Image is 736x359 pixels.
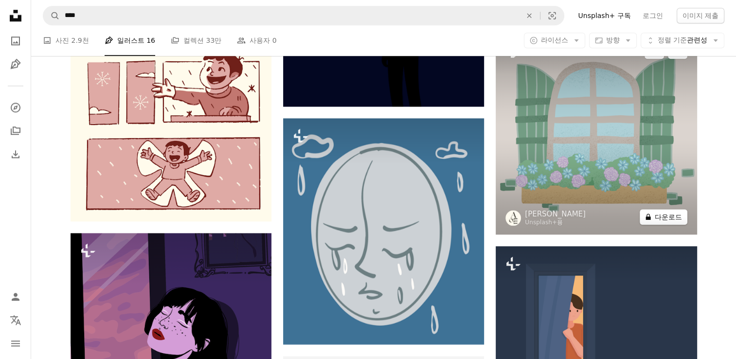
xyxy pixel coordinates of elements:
a: 홈 — Unsplash [6,6,25,27]
a: 소년은 눈 속에서 슬픔에서 기쁨으로 바뀝니다. [71,88,271,96]
a: 사용자 0 [237,25,276,56]
button: 시각적 검색 [540,6,564,25]
button: 이미지 제출 [677,8,724,23]
a: Allison Saeng의 사진 보기 [496,129,697,138]
button: Unsplash 검색 [43,6,60,25]
a: 로그인 [637,8,669,23]
a: 사진 [6,31,25,51]
span: 관련성 [658,36,707,46]
a: 한 사람이 밤에 창문을 통해 엿보고 있습니다. [496,328,697,337]
button: 다운로드 [640,209,687,225]
button: 라이선스 [524,33,585,49]
a: 로그인 / 가입 [6,287,25,306]
img: 배경에 구름이 있는 우는 달 그림 [283,118,484,344]
button: 삭제 [519,6,540,25]
a: 탐색 [6,98,25,117]
a: 배경에 구름이 있는 우는 달 그림 [283,227,484,235]
span: 33만 [206,36,221,46]
a: 컬렉션 33만 [171,25,221,56]
span: 정렬 기준 [658,36,687,44]
span: 0 [272,36,277,46]
a: Unsplash+ [525,219,557,226]
button: 정렬 기준관련성 [641,33,724,49]
img: Allison Saeng의 프로필로 이동 [505,210,521,226]
a: Unsplash+ 구독 [572,8,636,23]
a: 컬렉션 [6,121,25,141]
button: 메뉴 [6,334,25,353]
img: premium_vector-1714646900322-18a763aacb7d [496,34,697,234]
div: 용 [525,219,586,227]
span: 라이선스 [541,36,568,44]
a: 사진 2.9천 [43,25,89,56]
button: 언어 [6,310,25,330]
a: [PERSON_NAME] [525,209,586,219]
form: 사이트 전체에서 이미지 찾기 [43,6,564,25]
span: 2.9천 [71,36,89,46]
span: 방향 [606,36,620,44]
button: 방향 [589,33,637,49]
a: 일러스트 [6,54,25,74]
a: 다운로드 내역 [6,144,25,164]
